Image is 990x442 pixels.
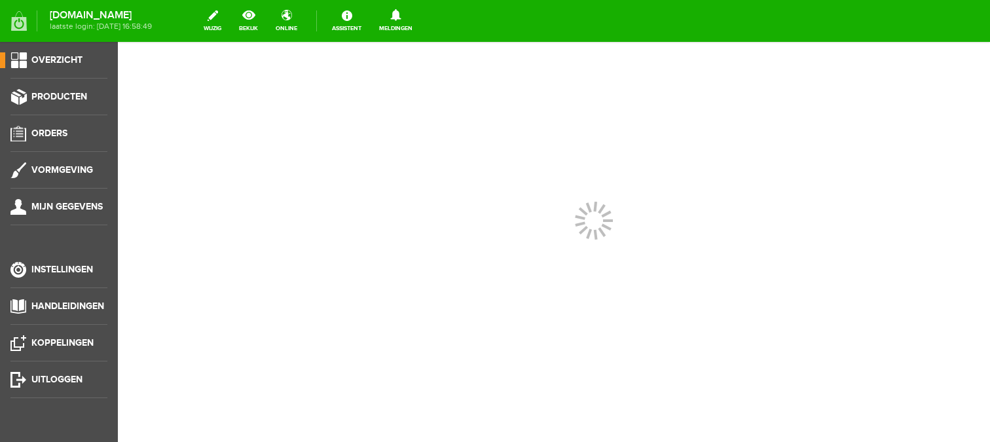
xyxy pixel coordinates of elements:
strong: [DOMAIN_NAME] [50,12,152,19]
span: Handleidingen [31,301,104,312]
a: Meldingen [371,7,420,35]
a: wijzig [196,7,229,35]
span: Mijn gegevens [31,201,103,212]
span: Koppelingen [31,337,94,348]
span: Vormgeving [31,164,93,175]
a: bekijk [231,7,266,35]
span: laatste login: [DATE] 16:58:49 [50,23,152,30]
span: Overzicht [31,54,82,65]
span: Instellingen [31,264,93,275]
span: Uitloggen [31,374,82,385]
span: Orders [31,128,67,139]
a: Assistent [324,7,369,35]
a: online [268,7,305,35]
span: Producten [31,91,87,102]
